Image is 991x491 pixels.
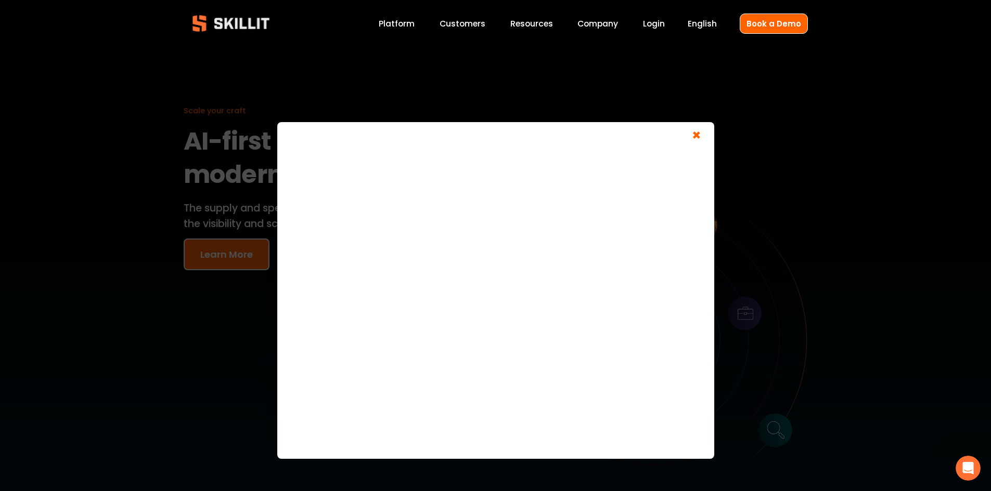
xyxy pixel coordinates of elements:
a: folder dropdown [510,17,553,31]
a: Platform [379,17,415,31]
span: Resources [510,18,553,30]
span: × [687,127,706,147]
a: Login [643,17,665,31]
div: language picker [688,17,717,31]
img: Skillit [184,8,278,39]
iframe: JotForm [288,132,704,444]
span: English [688,18,717,30]
iframe: Intercom live chat [956,456,981,481]
a: Company [577,17,618,31]
a: Customers [440,17,485,31]
a: Book a Demo [740,14,808,34]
